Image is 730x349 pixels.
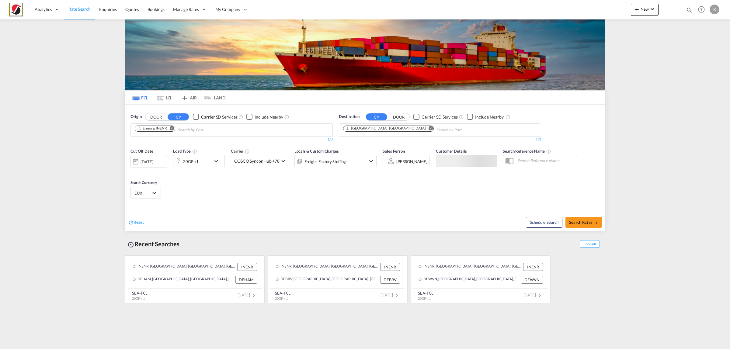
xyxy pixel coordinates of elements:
md-checkbox: Checkbox No Ink [246,114,283,120]
div: 20GP x1 [183,157,199,166]
span: Cut Off Date [130,149,153,154]
div: Carrier SD Services [201,114,237,120]
span: [DATE] [238,292,257,297]
span: 20GP x 1 [275,296,288,300]
md-tab-item: LCL [152,91,177,104]
span: Analytics [35,6,52,12]
input: Chips input. [436,125,494,135]
span: My Company [215,6,240,12]
button: CY [168,113,189,120]
md-icon: icon-chevron-down [213,157,223,165]
div: 1/3 [339,137,541,142]
span: Locals & Custom Charges [294,149,339,154]
div: Freight Factory Stuffing [304,157,346,166]
span: [DATE] [381,292,400,297]
md-icon: Your search will be saved by the below given name [546,149,551,154]
div: icon-magnify [686,7,693,16]
div: Ennore, INENR [137,126,167,131]
md-select: Sales Person: Kai Robin Utsch [396,157,428,166]
button: Remove [166,126,175,132]
div: DEHAM [235,276,257,284]
div: Press delete to remove this chip. [137,126,168,131]
md-select: Select Currency: € EUREuro [134,188,158,197]
div: DEBRV [380,276,400,284]
span: Destination [339,114,360,120]
md-tab-item: FCL [128,91,152,104]
md-checkbox: Checkbox No Ink [413,114,458,120]
md-chips-wrap: Chips container. Use arrow keys to select chips. [134,124,238,135]
md-icon: icon-chevron-right [393,292,400,299]
div: DEHAM, Hamburg, Germany, Western Europe, Europe [132,276,234,284]
div: [PERSON_NAME] [396,159,427,164]
md-icon: Unchecked: Search for CY (Container Yard) services for all selected carriers.Checked : Search for... [459,115,464,119]
div: icon-refreshReset [128,219,144,226]
recent-search-card: INENR, [GEOGRAPHIC_DATA], [GEOGRAPHIC_DATA], [GEOGRAPHIC_DATA], [GEOGRAPHIC_DATA] INENRDEHAM, [GE... [125,255,265,303]
div: SEA-FCL [275,290,290,296]
div: [DATE] [141,159,153,164]
span: Origin [130,114,141,120]
button: Note: By default Schedule search will only considerorigin ports, destination ports and cut off da... [526,217,562,228]
span: Customer Details [436,149,467,154]
recent-search-card: INENR, [GEOGRAPHIC_DATA], [GEOGRAPHIC_DATA], [GEOGRAPHIC_DATA], [GEOGRAPHIC_DATA] INENRDEWVN, [GE... [411,255,551,303]
input: Search Reference Name [514,156,577,165]
md-checkbox: Checkbox No Ink [193,114,237,120]
md-tab-item: LAND [201,91,225,104]
md-tab-item: AIR [177,91,201,104]
span: [DATE] [523,292,543,297]
img: a48b9190ed6d11ed9026135994875d88.jpg [9,3,23,16]
md-datepicker: Select [130,167,135,175]
md-icon: icon-backup-restore [127,241,134,248]
span: Show All [580,240,600,248]
span: Search Rates [569,220,598,225]
span: Sales Person [383,149,405,154]
div: SEA-FCL [132,290,148,296]
div: [DATE] [130,155,167,168]
div: INENR, Ennore, India, Indian Subcontinent, Asia Pacific [132,263,236,271]
md-icon: The selected Trucker/Carrierwill be displayed in the rate results If the rates are from another f... [245,149,250,154]
div: INENR [237,263,257,271]
img: LCL+%26+FCL+BACKGROUND.png [125,19,605,90]
span: Manage Rates [173,6,199,12]
input: Chips input. [178,125,235,135]
div: SEA-FCL [418,290,433,296]
span: Search Reference Name [503,149,551,154]
span: Load Type [173,149,197,154]
div: K [710,5,719,14]
div: Press delete to remove this chip. [345,126,427,131]
md-icon: Unchecked: Ignores neighbouring ports when fetching rates.Checked : Includes neighbouring ports w... [284,115,289,119]
md-icon: icon-chevron-down [649,5,656,13]
div: DEWVN, Wilhelmshaven, Germany, Western Europe, Europe [418,276,520,284]
span: Bookings [148,7,165,12]
md-icon: icon-chevron-down [367,157,375,165]
div: DEBRV, Bremerhaven, Germany, Western Europe, Europe [275,276,379,284]
md-icon: Unchecked: Ignores neighbouring ports when fetching rates.Checked : Includes neighbouring ports w... [506,115,510,119]
button: CY [366,113,387,120]
button: Search Ratesicon-arrow-right [565,217,602,228]
span: New [633,7,656,12]
button: DOOR [388,113,409,120]
md-chips-wrap: Chips container. Use arrow keys to select chips. [342,124,496,135]
md-icon: icon-magnify [686,7,693,13]
button: DOOR [145,113,167,120]
span: Enquiries [99,7,117,12]
md-icon: icon-airplane [181,94,188,99]
md-icon: icon-plus 400-fg [633,5,641,13]
div: 1/3 [130,137,333,142]
span: Help [696,4,707,15]
md-icon: icon-information-outline [192,149,197,154]
div: Include Nearby [255,114,283,120]
span: 20GP x 1 [132,296,145,300]
div: Include Nearby [475,114,504,120]
div: Freight Factory Stuffingicon-chevron-down [294,155,377,167]
button: Remove [424,126,433,132]
span: Reset [134,219,144,225]
md-icon: icon-chevron-right [536,292,543,299]
span: Search Currency [130,180,157,185]
div: Hamburg, DEHAM [345,126,426,131]
md-icon: icon-chevron-right [250,292,257,299]
span: 20GP x 1 [418,296,431,300]
md-icon: icon-arrow-right [594,221,598,225]
div: Help [696,4,710,15]
div: DEWVN [521,276,543,284]
div: INENR, Ennore, India, Indian Subcontinent, Asia Pacific [275,263,379,271]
